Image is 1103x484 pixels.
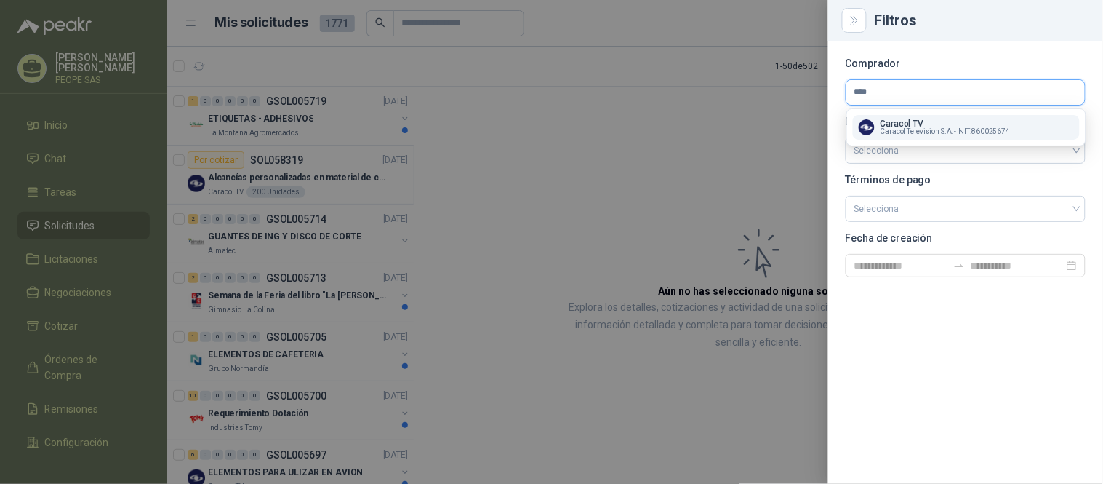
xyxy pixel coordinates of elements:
[875,13,1086,28] div: Filtros
[846,12,863,29] button: Close
[881,128,956,135] span: Caracol Television S.A. -
[959,128,1011,135] span: NIT : 860025674
[953,260,965,271] span: to
[846,59,1086,68] p: Comprador
[953,260,965,271] span: swap-right
[881,119,1011,128] p: Caracol TV
[859,119,875,135] img: Company Logo
[846,234,1086,242] p: Fecha de creación
[846,175,1086,184] p: Términos de pago
[853,115,1080,140] button: Company LogoCaracol TVCaracol Television S.A.-NIT:860025674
